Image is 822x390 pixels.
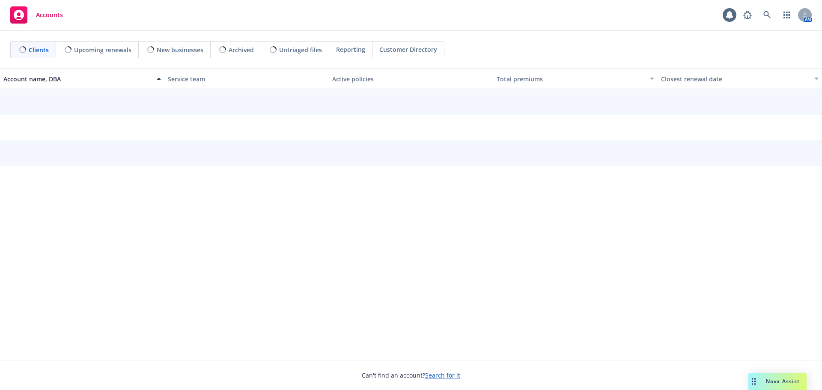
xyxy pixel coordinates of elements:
span: New businesses [157,45,203,54]
span: Customer Directory [379,45,437,54]
button: Service team [164,68,329,89]
button: Nova Assist [748,373,807,390]
span: Reporting [336,45,365,54]
button: Active policies [329,68,493,89]
div: Drag to move [748,373,759,390]
span: Untriaged files [279,45,322,54]
span: Nova Assist [766,378,800,385]
div: Closest renewal date [661,74,809,83]
div: Service team [168,74,325,83]
div: Account name, DBA [3,74,152,83]
span: Upcoming renewals [74,45,131,54]
span: Archived [229,45,254,54]
span: Accounts [36,12,63,18]
button: Closest renewal date [658,68,822,89]
a: Search for it [425,371,460,379]
div: Active policies [332,74,490,83]
a: Accounts [7,3,66,27]
button: Total premiums [493,68,658,89]
span: Can't find an account? [362,371,460,380]
div: Total premiums [497,74,645,83]
a: Switch app [778,6,795,24]
a: Report a Bug [739,6,756,24]
a: Search [759,6,776,24]
span: Clients [29,45,49,54]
